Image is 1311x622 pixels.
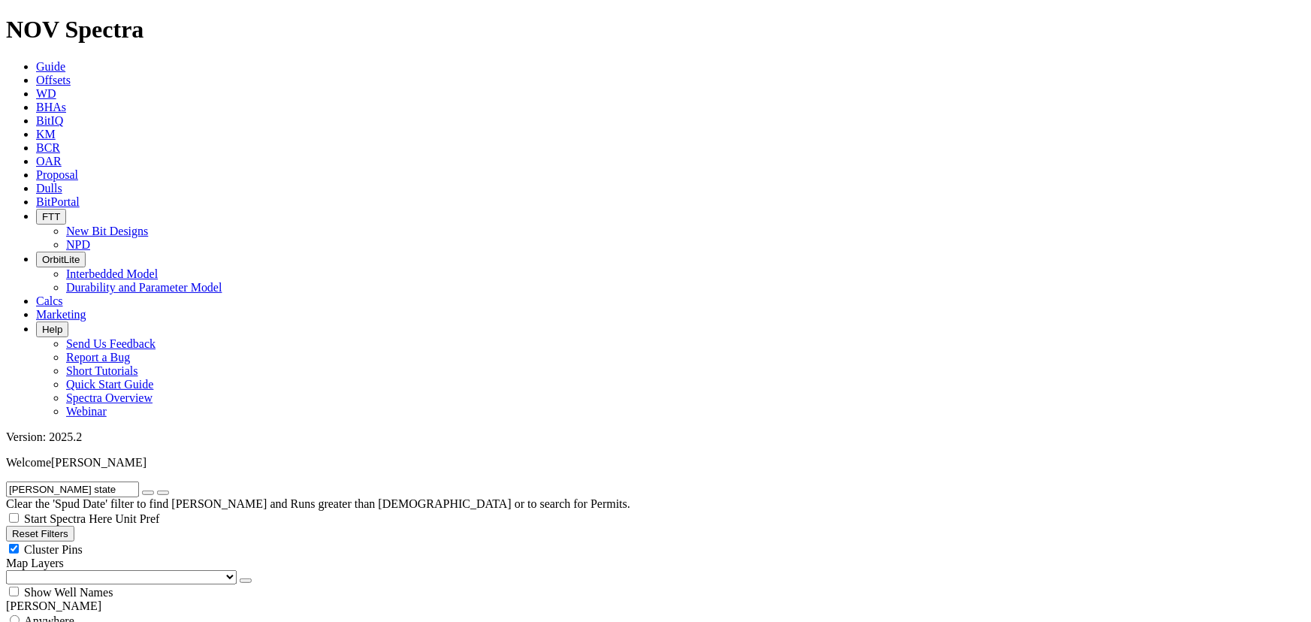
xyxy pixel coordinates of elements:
a: Webinar [66,405,107,418]
span: Unit Pref [115,512,159,525]
div: [PERSON_NAME] [6,599,1305,613]
a: BitPortal [36,195,80,208]
a: WD [36,87,56,100]
input: Start Spectra Here [9,513,19,523]
a: New Bit Designs [66,225,148,237]
a: BHAs [36,101,66,113]
h1: NOV Spectra [6,16,1305,44]
span: Clear the 'Spud Date' filter to find [PERSON_NAME] and Runs greater than [DEMOGRAPHIC_DATA] or to... [6,497,630,510]
span: [PERSON_NAME] [51,456,147,469]
a: Durability and Parameter Model [66,281,222,294]
a: Guide [36,60,65,73]
a: BCR [36,141,60,154]
button: Help [36,322,68,337]
a: Short Tutorials [66,364,138,377]
a: Dulls [36,182,62,195]
span: Show Well Names [24,586,113,599]
p: Welcome [6,456,1305,470]
a: Spectra Overview [66,391,153,404]
a: Interbedded Model [66,267,158,280]
a: Proposal [36,168,78,181]
input: Search [6,482,139,497]
a: Quick Start Guide [66,378,153,391]
a: KM [36,128,56,140]
span: FTT [42,211,60,222]
span: Cluster Pins [24,543,83,556]
a: Offsets [36,74,71,86]
button: FTT [36,209,66,225]
span: OrbitLite [42,254,80,265]
button: Reset Filters [6,526,74,542]
a: Report a Bug [66,351,130,364]
button: OrbitLite [36,252,86,267]
a: Marketing [36,308,86,321]
span: Map Layers [6,557,64,569]
span: Help [42,324,62,335]
a: Calcs [36,294,63,307]
div: Version: 2025.2 [6,430,1305,444]
a: BitIQ [36,114,63,127]
span: Start Spectra Here [24,512,112,525]
a: OAR [36,155,62,168]
a: NPD [66,238,90,251]
a: Send Us Feedback [66,337,156,350]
